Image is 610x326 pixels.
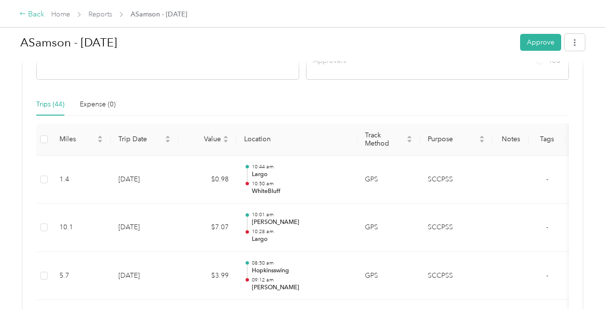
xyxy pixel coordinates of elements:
td: 10.1 [52,204,111,252]
p: [PERSON_NAME] [252,283,349,292]
span: caret-up [479,134,485,140]
th: Location [236,123,357,156]
th: Miles [52,123,111,156]
td: $3.99 [178,252,236,300]
th: Trip Date [111,123,178,156]
th: Track Method [357,123,420,156]
span: Miles [59,135,95,143]
span: - [546,175,548,183]
th: Tags [529,123,565,156]
td: SCCPSS [420,204,493,252]
iframe: Everlance-gr Chat Button Frame [556,272,610,326]
td: [DATE] [111,156,178,204]
td: 5.7 [52,252,111,300]
p: 09:12 am [252,277,349,283]
span: caret-down [223,138,229,144]
div: Back [19,9,44,20]
button: Approve [520,34,561,51]
th: Notes [493,123,529,156]
span: caret-up [97,134,103,140]
p: Largo [252,170,349,179]
td: SCCPSS [420,252,493,300]
p: 08:50 am [252,260,349,267]
span: Value [186,135,221,143]
div: Expense (0) [80,99,116,110]
th: Value [178,123,236,156]
div: Trips (44) [36,99,64,110]
td: [DATE] [111,204,178,252]
span: ASamson - [DATE] [131,9,187,19]
a: Reports [88,10,112,18]
p: Hopkinsswing [252,267,349,275]
span: caret-down [407,138,412,144]
p: 10:50 am [252,180,349,187]
p: WhiteBluff [252,187,349,196]
span: - [546,271,548,280]
p: [PERSON_NAME] [252,218,349,227]
p: 08:39 am [252,308,349,314]
span: caret-up [407,134,412,140]
span: Purpose [428,135,477,143]
h1: ASamson - August 2025 [20,31,513,54]
td: [DATE] [111,252,178,300]
th: Purpose [420,123,493,156]
td: 1.4 [52,156,111,204]
td: $7.07 [178,204,236,252]
span: caret-up [165,134,171,140]
a: Home [51,10,70,18]
p: Largo [252,235,349,244]
span: caret-up [223,134,229,140]
p: 10:28 am [252,228,349,235]
span: Track Method [365,131,405,148]
td: SCCPSS [420,156,493,204]
span: caret-down [479,138,485,144]
td: $0.98 [178,156,236,204]
td: GPS [357,252,420,300]
span: - [546,223,548,231]
span: caret-down [165,138,171,144]
td: GPS [357,156,420,204]
span: caret-down [97,138,103,144]
p: 10:44 am [252,163,349,170]
p: 10:01 am [252,211,349,218]
td: GPS [357,204,420,252]
span: Trip Date [118,135,163,143]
